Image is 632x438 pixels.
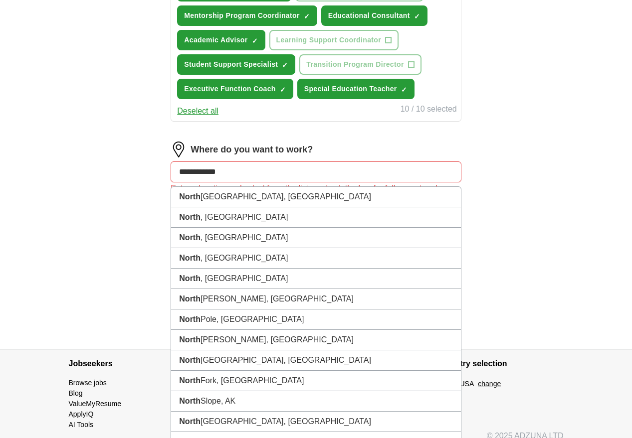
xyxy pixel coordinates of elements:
span: ✓ [282,61,288,69]
strong: North [179,315,201,323]
strong: North [179,274,201,283]
button: Learning Support Coordinator [269,30,399,50]
strong: North [179,376,201,385]
span: ✓ [280,86,286,94]
button: Transition Program Director [299,54,421,75]
a: Browse jobs [69,379,107,387]
button: Student Support Specialist✓ [177,54,295,75]
img: location.png [171,142,187,157]
li: Pole, [GEOGRAPHIC_DATA] [171,309,460,330]
span: Learning Support Coordinator [276,35,381,45]
li: Slope, AK [171,391,460,412]
span: Academic Advisor [184,35,247,45]
li: Fork, [GEOGRAPHIC_DATA] [171,371,460,391]
li: [GEOGRAPHIC_DATA], [GEOGRAPHIC_DATA] [171,187,460,207]
span: USA [460,379,474,389]
span: Student Support Specialist [184,59,278,70]
span: ✓ [304,12,310,20]
button: Special Education Teacher✓ [297,79,415,99]
span: ✓ [252,37,258,45]
div: Enter a location and select from the list, or check the box for fully remote roles [171,182,461,194]
li: [PERSON_NAME], [GEOGRAPHIC_DATA] [171,289,460,309]
button: change [478,379,501,389]
span: Special Education Teacher [304,84,397,94]
li: , [GEOGRAPHIC_DATA] [171,207,460,228]
button: Mentorship Program Coordinator✓ [177,5,317,26]
a: ApplyIQ [69,410,94,418]
span: Educational Consultant [328,10,410,21]
strong: North [179,417,201,426]
strong: North [179,356,201,364]
strong: North [179,294,201,303]
li: [GEOGRAPHIC_DATA], [GEOGRAPHIC_DATA] [171,412,460,432]
a: AI Tools [69,421,94,429]
span: ✓ [401,86,407,94]
span: Transition Program Director [306,59,404,70]
span: ✓ [414,12,420,20]
li: , [GEOGRAPHIC_DATA] [171,248,460,269]
button: Educational Consultant✓ [321,5,427,26]
strong: North [179,192,201,201]
strong: North [179,233,201,242]
button: Academic Advisor✓ [177,30,265,50]
strong: North [179,335,201,344]
strong: North [179,254,201,262]
label: Where do you want to work? [191,143,313,156]
a: Blog [69,389,83,397]
span: Mentorship Program Coordinator [184,10,299,21]
span: Executive Function Coach [184,84,275,94]
li: [GEOGRAPHIC_DATA], [GEOGRAPHIC_DATA] [171,350,460,371]
button: Deselect all [177,105,218,117]
div: 10 / 10 selected [401,103,457,117]
h4: Country selection [440,350,564,378]
li: , [GEOGRAPHIC_DATA] [171,228,460,248]
strong: North [179,213,201,221]
a: ValueMyResume [69,400,122,408]
button: Executive Function Coach✓ [177,79,293,99]
li: , [GEOGRAPHIC_DATA] [171,269,460,289]
strong: North [179,397,201,405]
li: [PERSON_NAME], [GEOGRAPHIC_DATA] [171,330,460,350]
